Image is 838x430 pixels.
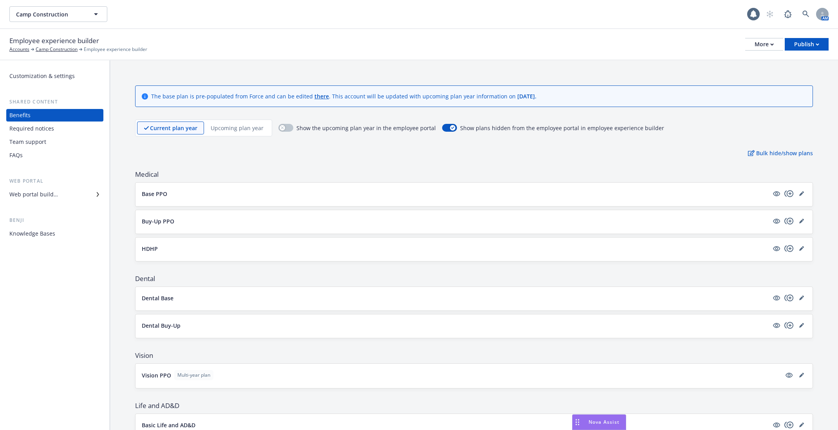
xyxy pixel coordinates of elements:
[9,149,23,161] div: FAQs
[142,217,174,225] p: Buy-Up PPO
[460,124,664,132] span: Show plans hidden from the employee portal in employee experience builder
[142,217,769,225] button: Buy-Up PPO
[784,420,794,430] a: copyPlus
[762,6,778,22] a: Start snowing
[142,190,167,198] p: Base PPO
[9,70,75,82] div: Customization & settings
[6,177,103,185] div: Web portal
[142,371,171,379] p: Vision PPO
[9,36,99,46] span: Employee experience builder
[142,321,769,330] button: Dental Buy-Up
[6,70,103,82] a: Customization & settings
[784,189,794,198] a: copyPlus
[784,321,794,330] a: copyPlus
[142,245,158,253] p: HDHP
[6,227,103,240] a: Knowledge Bases
[211,124,264,132] p: Upcoming plan year
[784,216,794,226] a: copyPlus
[142,190,769,198] button: Base PPO
[9,227,55,240] div: Knowledge Bases
[142,421,769,429] button: Basic Life and AD&D
[6,136,103,148] a: Team support
[772,244,781,253] a: visible
[6,216,103,224] div: Benji
[9,109,31,122] div: Benefits
[784,370,794,380] a: visible
[9,46,29,53] a: Accounts
[135,401,813,410] span: Life and AD&D
[6,188,103,201] a: Web portal builder
[755,38,774,50] div: More
[142,245,769,253] button: HDHP
[150,124,197,132] p: Current plan year
[142,370,781,380] button: Vision PPOMulti-year plan
[142,321,181,330] p: Dental Buy-Up
[296,124,436,132] span: Show the upcoming plan year in the employee portal
[772,216,781,226] a: visible
[314,93,329,100] a: there
[177,372,210,379] span: Multi-year plan
[798,6,814,22] a: Search
[797,244,806,253] a: editPencil
[135,274,813,283] span: Dental
[9,6,107,22] button: Camp Construction
[780,6,796,22] a: Report a Bug
[794,38,819,50] div: Publish
[84,46,147,53] span: Employee experience builder
[329,93,517,100] span: . This account will be updated with upcoming plan year information on
[797,321,806,330] a: editPencil
[135,170,813,179] span: Medical
[6,109,103,122] a: Benefits
[142,421,195,429] p: Basic Life and AD&D
[784,293,794,303] a: copyPlus
[151,93,314,100] span: The base plan is pre-populated from Force and can be edited
[573,415,582,430] div: Drag to move
[797,420,806,430] a: editPencil
[9,188,58,201] div: Web portal builder
[16,10,84,18] span: Camp Construction
[772,293,781,303] a: visible
[797,293,806,303] a: editPencil
[748,149,813,157] p: Bulk hide/show plans
[9,136,46,148] div: Team support
[589,419,619,425] span: Nova Assist
[797,189,806,198] a: editPencil
[785,38,829,51] button: Publish
[142,294,173,302] p: Dental Base
[142,294,769,302] button: Dental Base
[745,38,783,51] button: More
[772,189,781,198] a: visible
[517,93,536,100] span: [DATE] .
[6,149,103,161] a: FAQs
[784,244,794,253] a: copyPlus
[9,122,54,135] div: Required notices
[6,98,103,106] div: Shared content
[6,122,103,135] a: Required notices
[797,370,806,380] a: editPencil
[135,351,813,360] span: Vision
[772,321,781,330] a: visible
[772,420,781,430] a: visible
[36,46,78,53] a: Camp Construction
[797,216,806,226] a: editPencil
[572,414,626,430] button: Nova Assist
